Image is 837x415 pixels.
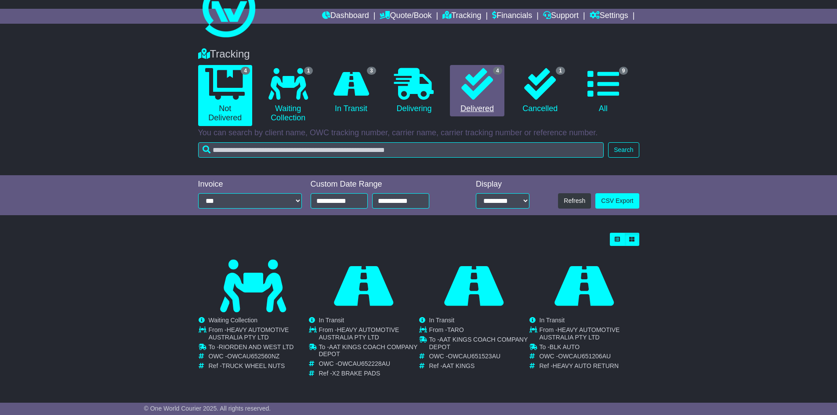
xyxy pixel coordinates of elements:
td: Ref - [540,362,639,370]
span: 1 [304,67,313,75]
button: Refresh [558,193,591,209]
div: Tracking [194,48,644,61]
a: 1 Cancelled [513,65,567,117]
span: In Transit [540,317,565,324]
span: 4 [493,67,502,75]
td: OWC - [319,360,418,370]
span: In Transit [429,317,455,324]
span: OWCAU651206AU [558,353,611,360]
span: 9 [619,67,628,75]
td: To - [319,343,418,361]
a: 1 Waiting Collection [261,65,315,126]
p: You can search by client name, OWC tracking number, carrier name, carrier tracking number or refe... [198,128,639,138]
span: In Transit [319,317,344,324]
button: Search [608,142,639,158]
span: © One World Courier 2025. All rights reserved. [144,405,271,412]
a: Delivering [387,65,441,117]
a: 4 Delivered [450,65,504,117]
span: HEAVY AUTOMOTIVE AUSTRALIA PTY LTD [209,326,289,341]
td: Ref - [319,370,418,377]
td: From - [209,326,308,343]
span: 3 [367,67,376,75]
a: Settings [590,9,628,24]
td: From - [540,326,639,343]
div: Display [476,180,529,189]
td: To - [429,336,529,353]
span: HEAVY AUTOMOTIVE AUSTRALIA PTY LTD [540,326,620,341]
span: 1 [556,67,565,75]
span: X2 BRAKE PADS [332,370,380,377]
a: Financials [492,9,532,24]
span: TARO [447,326,464,333]
td: From - [319,326,418,343]
div: Custom Date Range [311,180,452,189]
td: Ref - [209,362,308,370]
span: 4 [241,67,250,75]
td: From - [429,326,529,336]
td: OWC - [209,353,308,362]
td: Ref - [429,362,529,370]
td: OWC - [540,353,639,362]
a: 3 In Transit [324,65,378,117]
span: AAT KINGS [442,362,475,369]
span: AAT KINGS COACH COMPANY DEPOT [319,343,418,358]
a: 9 All [576,65,630,117]
span: TRUCK WHEEL NUTS [222,362,285,369]
span: RIORDEN AND WEST LTD [219,343,294,350]
div: Invoice [198,180,302,189]
a: Dashboard [322,9,369,24]
td: OWC - [429,353,529,362]
span: Waiting Collection [209,317,258,324]
a: CSV Export [595,193,639,209]
a: Support [543,9,579,24]
td: To - [540,343,639,353]
span: HEAVY AUTOMOTIVE AUSTRALIA PTY LTD [319,326,399,341]
span: OWCAU652228AU [337,360,390,367]
a: Quote/Book [380,9,431,24]
td: To - [209,343,308,353]
a: 4 Not Delivered [198,65,252,126]
span: HEAVY AUTO RETURN [553,362,619,369]
span: OWCAU652560NZ [227,353,279,360]
span: AAT KINGS COACH COMPANY DEPOT [429,336,528,350]
a: Tracking [442,9,481,24]
span: OWCAU651523AU [448,353,500,360]
span: BLK AUTO [550,343,580,350]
